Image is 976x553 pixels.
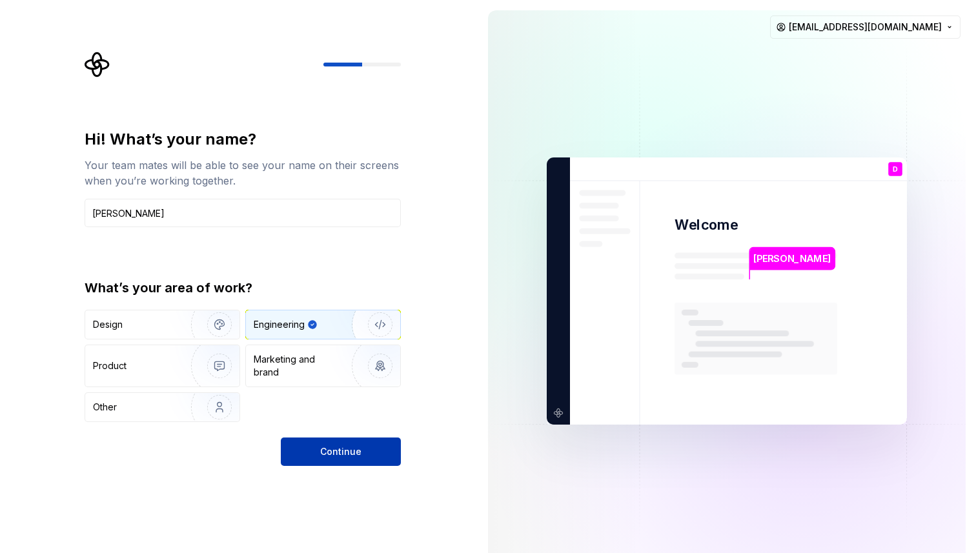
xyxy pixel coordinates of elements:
[254,353,341,379] div: Marketing and brand
[770,15,961,39] button: [EMAIL_ADDRESS][DOMAIN_NAME]
[675,216,738,234] p: Welcome
[85,129,401,150] div: Hi! What’s your name?
[93,359,127,372] div: Product
[789,21,942,34] span: [EMAIL_ADDRESS][DOMAIN_NAME]
[93,318,123,331] div: Design
[281,437,401,466] button: Continue
[93,401,117,414] div: Other
[85,157,401,188] div: Your team mates will be able to see your name on their screens when you’re working together.
[85,279,401,297] div: What’s your area of work?
[85,52,110,77] svg: Supernova Logo
[85,199,401,227] input: Han Solo
[320,445,361,458] span: Continue
[893,166,898,173] p: D
[254,318,305,331] div: Engineering
[753,252,831,266] p: [PERSON_NAME]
